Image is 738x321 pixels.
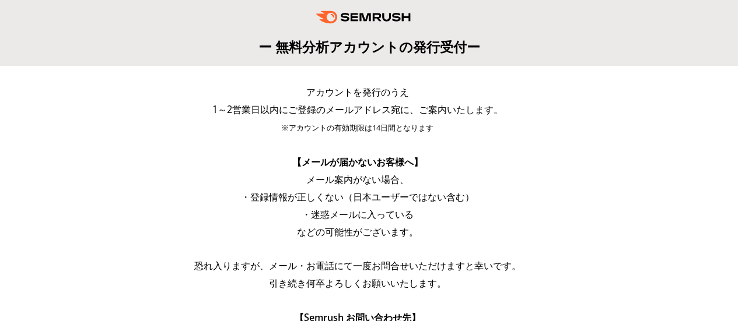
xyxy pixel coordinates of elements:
[306,173,409,186] span: メール案内がない場合、
[297,225,418,238] span: などの可能性がございます。
[241,191,474,203] span: ・登録情報が正しくない（日本ユーザーではない含む）
[212,103,503,116] span: 1～2営業日以内にご登録のメールアドレス宛に、ご案内いたします。
[269,277,446,290] span: 引き続き何卒よろしくお願いいたします。
[306,86,409,98] span: アカウントを発行のうえ
[302,208,414,221] span: ・迷惑メールに入っている
[281,123,433,133] span: ※アカウントの有効期限は14日間となります
[292,156,423,168] span: 【メールが届かないお客様へ】
[258,37,480,56] span: ー 無料分析アカウントの発行受付ー
[194,259,521,272] span: 恐れ入りますが、メール・お電話にて一度お問合せいただけますと幸いです。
